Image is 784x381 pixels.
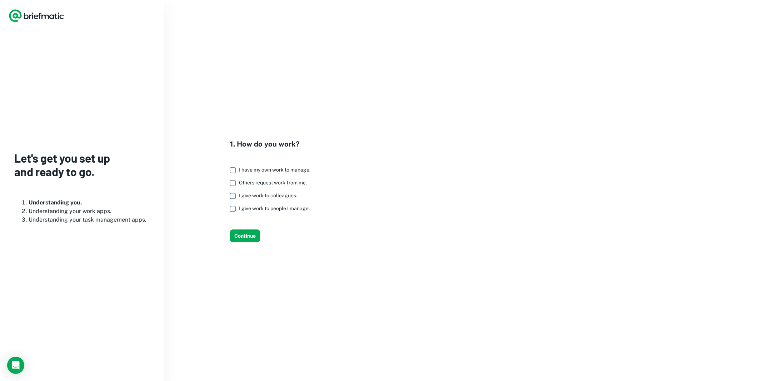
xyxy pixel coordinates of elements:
[9,9,64,23] a: Logo
[7,357,24,374] div: Load Chat
[239,193,297,198] span: I give work to colleagues.
[29,216,150,224] li: Understanding your task management apps.
[230,229,260,242] button: Continue
[14,151,150,179] h3: Let's get you set up and ready to go.
[239,206,310,211] span: I give work to people I manage.
[239,180,307,185] span: Others request work from me.
[230,139,316,149] h4: 1. How do you work?
[239,167,310,173] span: I have my own work to manage.
[29,207,150,216] li: Understanding your work apps.
[29,199,82,206] b: Understanding you.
